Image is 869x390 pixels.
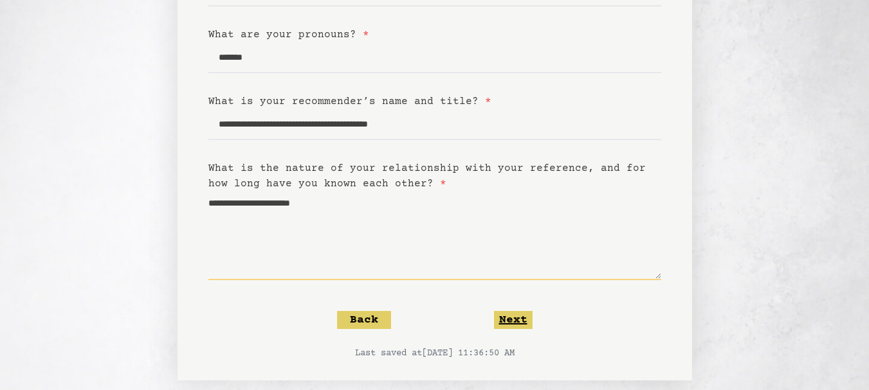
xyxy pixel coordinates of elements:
[208,347,661,360] p: Last saved at [DATE] 11:36:50 AM
[208,96,491,107] label: What is your recommender’s name and title?
[208,163,646,190] label: What is the nature of your relationship with your reference, and for how long have you known each...
[208,29,369,40] label: What are your pronouns?
[337,311,391,329] button: Back
[494,311,533,329] button: Next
